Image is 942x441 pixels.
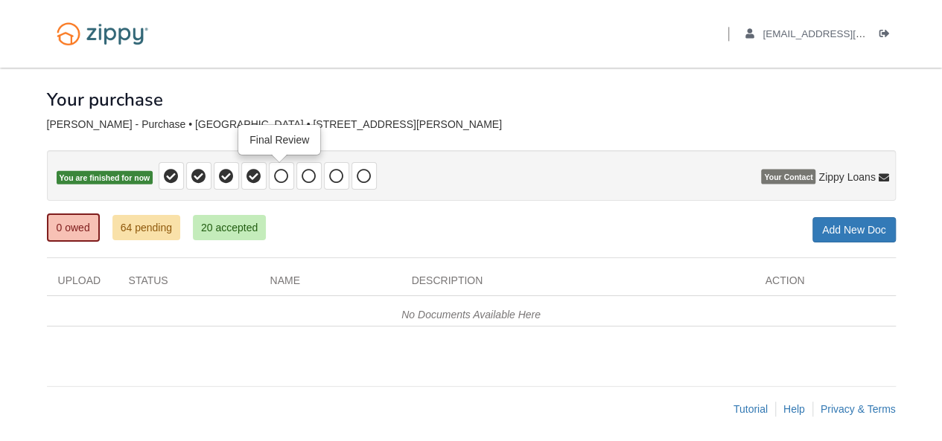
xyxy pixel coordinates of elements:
a: 20 accepted [193,215,266,240]
div: Final Review [239,126,319,154]
span: Zippy Loans [818,170,875,184]
a: Privacy & Terms [821,403,896,415]
a: 64 pending [112,215,180,240]
a: Help [783,403,805,415]
div: [PERSON_NAME] - Purchase • [GEOGRAPHIC_DATA] • [STREET_ADDRESS][PERSON_NAME] [47,118,896,131]
a: edit profile [745,28,934,43]
a: Log out [879,28,896,43]
span: aaboley88@icloud.com [763,28,933,39]
a: Add New Doc [812,217,896,242]
em: No Documents Available Here [401,309,541,321]
div: Upload [47,273,118,295]
div: Name [259,273,401,295]
a: 0 owed [47,213,100,242]
span: You are finished for now [57,171,153,185]
img: Logo [47,15,158,53]
div: Description [401,273,754,295]
a: Tutorial [733,403,768,415]
span: Your Contact [761,170,815,184]
div: Action [754,273,896,295]
h1: Your purchase [47,90,163,109]
div: Status [118,273,259,295]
